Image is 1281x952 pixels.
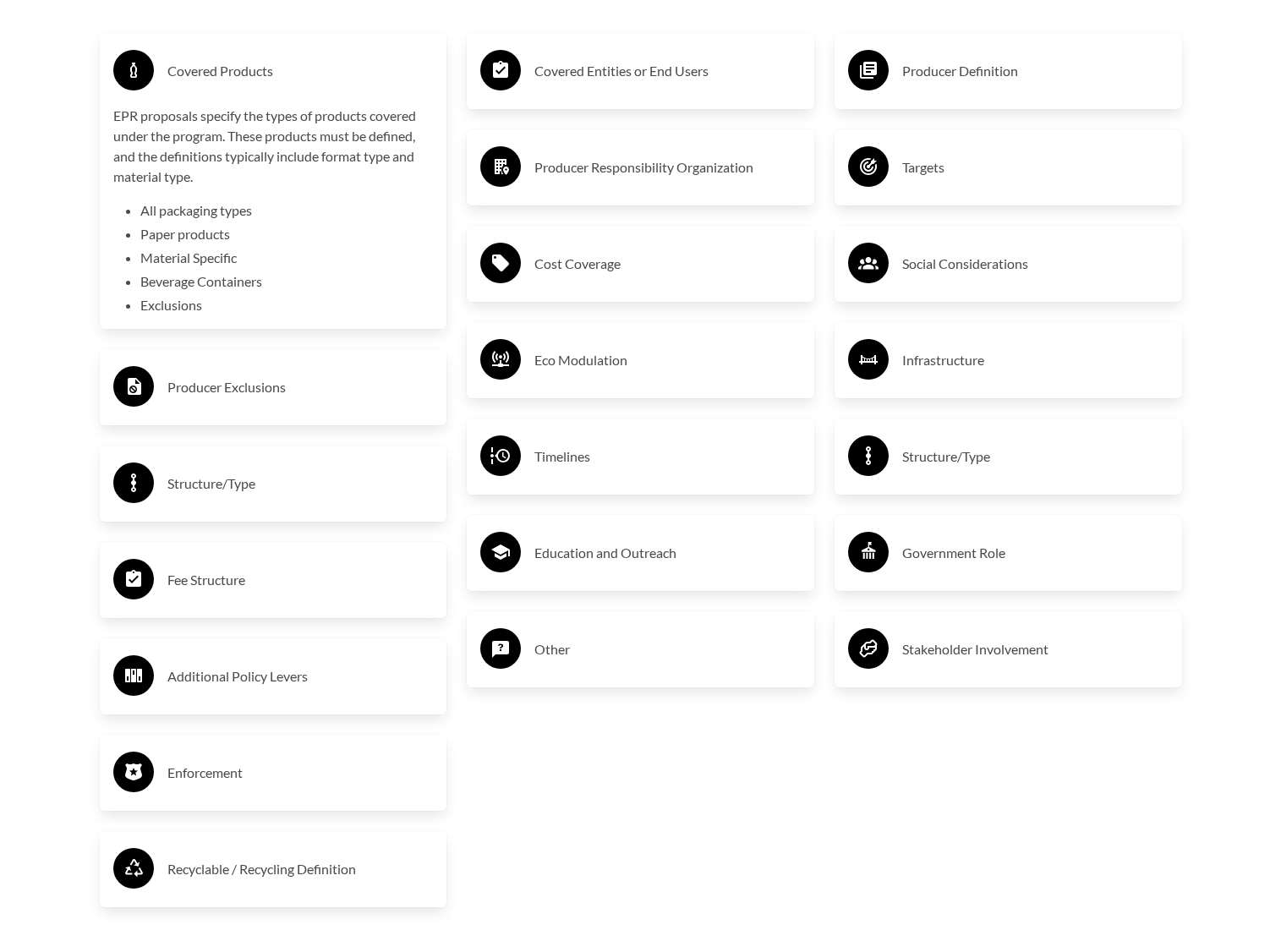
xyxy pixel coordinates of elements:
[167,856,434,883] h3: Recyclable / Recycling Definition
[534,636,801,663] h3: Other
[167,663,434,690] h3: Additional Policy Levers
[902,636,1169,663] h3: Stakeholder Involvement
[140,295,434,315] li: Exclusions
[902,539,1169,566] h3: Government Role
[167,57,434,85] h3: Covered Products
[140,224,434,244] li: Paper products
[902,250,1169,277] h3: Social Considerations
[167,759,434,786] h3: Enforcement
[902,443,1169,470] h3: Structure/Type
[113,106,434,187] p: EPR proposals specify the types of products covered under the program. These products must be def...
[167,470,434,497] h3: Structure/Type
[534,539,801,566] h3: Education and Outreach
[140,248,434,268] li: Material Specific
[534,443,801,470] h3: Timelines
[167,566,434,594] h3: Fee Structure
[140,271,434,292] li: Beverage Containers
[534,57,801,85] h3: Covered Entities or End Users
[534,347,801,374] h3: Eco Modulation
[167,374,434,401] h3: Producer Exclusions
[902,347,1169,374] h3: Infrastructure
[534,154,801,181] h3: Producer Responsibility Organization
[902,154,1169,181] h3: Targets
[534,250,801,277] h3: Cost Coverage
[902,57,1169,85] h3: Producer Definition
[140,200,434,221] li: All packaging types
